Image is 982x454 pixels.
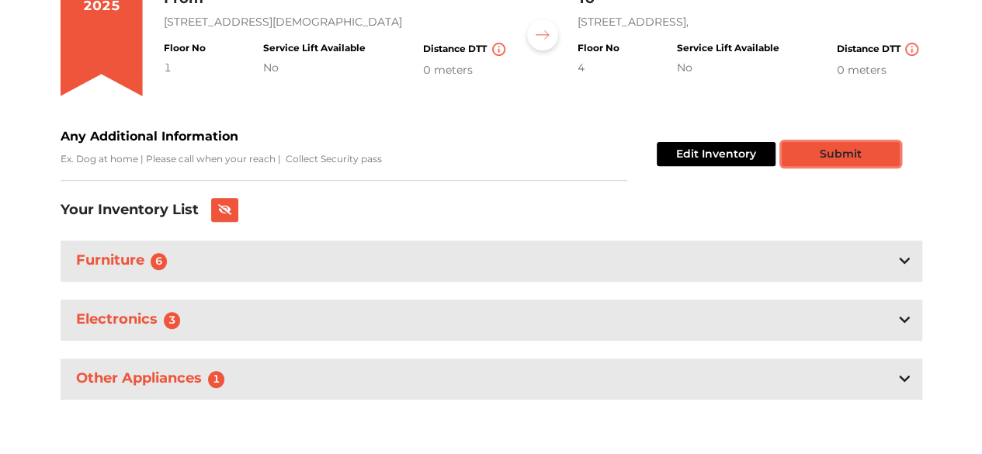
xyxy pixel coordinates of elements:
div: 0 meters [423,62,508,78]
b: Any Additional Information [61,129,238,144]
span: 3 [164,312,181,329]
h4: Floor No [164,43,206,54]
h4: Distance DTT [836,43,921,56]
h3: Furniture [73,249,177,273]
span: 6 [151,253,168,270]
div: 1 [164,60,206,76]
h4: Service Lift Available [676,43,779,54]
h3: Your Inventory List [61,202,199,219]
button: Edit Inventory [657,142,776,166]
h4: Service Lift Available [263,43,366,54]
p: [STREET_ADDRESS], [577,14,921,30]
div: No [263,60,366,76]
div: 0 meters [836,62,921,78]
h3: Electronics [73,308,190,332]
div: No [676,60,779,76]
h4: Distance DTT [423,43,508,56]
h3: Other Appliances [73,367,234,391]
h4: Floor No [577,43,619,54]
button: Submit [782,142,900,166]
div: 4 [577,60,619,76]
span: 1 [208,371,225,388]
p: [STREET_ADDRESS][DEMOGRAPHIC_DATA] [164,14,508,30]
